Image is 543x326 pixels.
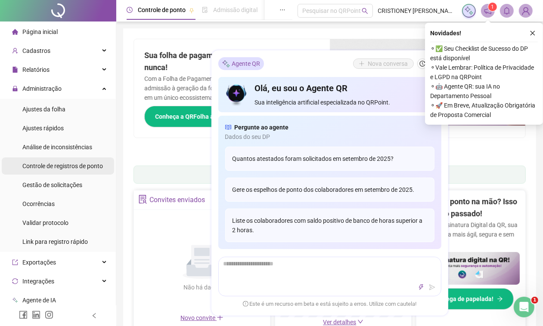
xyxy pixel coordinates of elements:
span: export [12,259,18,265]
span: Este é um recurso em beta e está sujeito a erros. Utilize com cautela! [243,300,417,309]
span: bell [503,7,511,15]
span: Conheça a QRFolha agora [155,112,226,121]
img: icon [225,83,248,108]
span: Link para registro rápido [22,238,88,245]
span: user-add [12,48,18,54]
div: Gere os espelhos de ponto dos colaboradores em setembro de 2025. [225,178,434,202]
span: Novo convite [180,314,223,321]
span: ellipsis [279,7,285,13]
h2: Assinar ponto na mão? Isso ficou no passado! [422,196,520,220]
span: ⚬ Vale Lembrar: Política de Privacidade e LGPD na QRPoint [430,63,538,82]
span: Exportações [22,259,56,266]
span: ⚬ ✅ Seu Checklist de Sucesso do DP está disponível [430,44,538,63]
span: history [419,61,425,67]
a: Ver detalhes down [323,319,363,326]
button: Chega de papelada! [428,288,514,310]
img: banner%2F02c71560-61a6-44d4-94b9-c8ab97240462.png [422,252,520,285]
span: sync [12,278,18,284]
span: Análise de inconsistências [22,144,92,151]
button: Conheça a QRFolha agora [144,106,246,127]
span: Admissão digital [213,6,258,13]
span: Novidades ! [430,28,461,38]
span: Gestão de solicitações [22,181,82,188]
h2: Sua folha de pagamento, mais simples do que nunca! [144,49,320,74]
iframe: Intercom live chat [514,297,534,317]
span: Ajustes rápidos [22,125,64,132]
span: pushpin [189,8,194,13]
span: Controle de registros de ponto [22,163,103,169]
span: linkedin [32,311,40,319]
button: thunderbolt [416,283,426,293]
img: sparkle-icon.fc2bf0ac1784a2077858766a79e2daf3.svg [222,59,230,68]
div: Agente QR [218,58,264,71]
span: thunderbolt [418,285,424,291]
span: file-done [202,7,208,13]
span: 1 [491,4,494,10]
img: banner%2F8d14a306-6205-4263-8e5b-06e9a85ad873.png [330,39,526,126]
sup: 1 [488,3,497,11]
span: Página inicial [22,28,58,35]
button: send [427,283,438,293]
h4: Olá, eu sou o Agente QR [254,83,434,95]
div: Liste os colaboradores com saldo positivo de banco de horas superior a 2 horas. [225,209,434,243]
span: file [12,67,18,73]
span: Ocorrências [22,200,55,207]
p: Com a Assinatura Digital da QR, sua gestão fica mais ágil, segura e sem papelada. [422,220,520,249]
span: Controle de ponto [138,6,186,13]
span: Relatórios [22,66,50,73]
div: Convites enviados [149,193,205,207]
span: search [362,8,368,14]
span: Pergunte ao agente [235,123,289,132]
span: Dados do seu DP [225,132,434,142]
span: notification [484,7,492,15]
div: Não há dados [162,283,242,292]
span: Sua inteligência artificial especializada no QRPoint. [254,98,434,108]
span: Chega de papelada! [439,294,493,304]
img: 90152 [519,4,532,17]
span: instagram [45,311,53,319]
span: Agente de IA [22,297,56,304]
span: ⚬ 🤖 Agente QR: sua IA no Departamento Pessoal [430,82,538,101]
span: arrow-right [497,296,503,302]
span: exclamation-circle [243,301,248,307]
span: 1 [531,297,538,304]
span: clock-circle [127,7,133,13]
span: read [225,123,231,132]
span: down [357,319,363,325]
span: solution [138,195,147,204]
span: home [12,29,18,35]
span: Validar protocolo [22,219,68,226]
span: Ajustes da folha [22,106,65,113]
span: facebook [19,311,28,319]
div: Quantos atestados foram solicitados em setembro de 2025? [225,147,434,171]
span: plus [217,314,223,321]
span: Integrações [22,278,54,285]
span: Cadastros [22,47,50,54]
span: CRISTIONEY [PERSON_NAME] [PERSON_NAME] - [PERSON_NAME] LTDA [378,6,457,15]
span: ⚬ 🚀 Em Breve, Atualização Obrigatória de Proposta Comercial [430,101,538,120]
span: Administração [22,85,62,92]
span: Ver detalhes [323,319,356,326]
span: lock [12,86,18,92]
span: left [91,313,97,319]
button: Nova conversa [353,59,414,69]
span: close [530,30,536,36]
img: sparkle-icon.fc2bf0ac1784a2077858766a79e2daf3.svg [464,6,474,15]
p: Com a Folha de Pagamento QR, você faz tudo em um só lugar: da admissão à geração da folha. Agilid... [144,74,320,102]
